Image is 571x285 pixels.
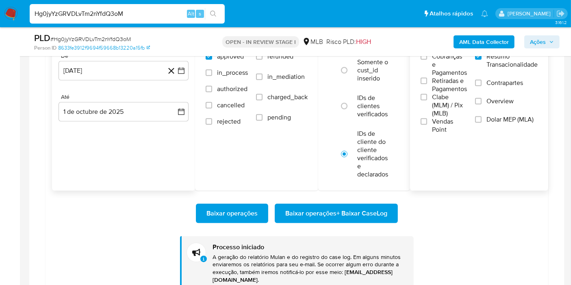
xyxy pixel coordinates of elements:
[556,9,565,18] a: Sair
[524,35,560,48] button: Ações
[481,10,488,17] a: Notificações
[188,10,194,17] span: Alt
[530,35,546,48] span: Ações
[454,35,515,48] button: AML Data Collector
[58,44,150,52] a: 8633fe3912f9694f59668b13220a15fb
[430,9,473,18] span: Atalhos rápidos
[34,31,50,44] b: PLD
[302,37,323,46] div: MLB
[34,44,56,52] b: Person ID
[508,10,554,17] p: leticia.merlin@mercadolivre.com
[205,8,221,20] button: search-icon
[326,37,371,46] span: Risco PLD:
[356,37,371,46] span: HIGH
[459,35,509,48] b: AML Data Collector
[50,35,131,43] span: # Hg0jyYzGRVDLvTm2nYfdQ3oM
[199,10,201,17] span: s
[30,9,225,19] input: Pesquise usuários ou casos...
[555,19,567,26] span: 3.161.2
[222,36,299,48] p: OPEN - IN REVIEW STAGE I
